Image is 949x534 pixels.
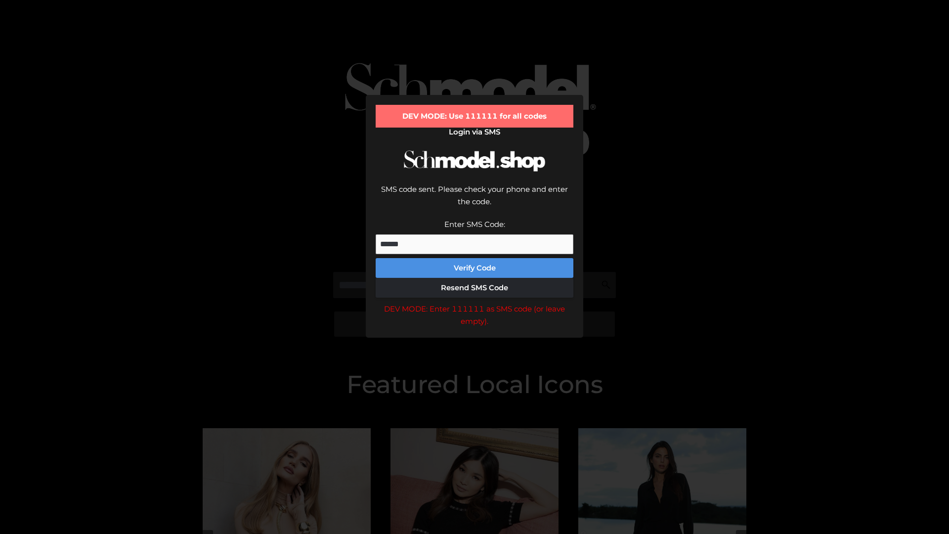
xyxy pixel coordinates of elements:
button: Resend SMS Code [376,278,573,298]
div: SMS code sent. Please check your phone and enter the code. [376,183,573,218]
button: Verify Code [376,258,573,278]
img: Schmodel Logo [400,141,549,180]
h2: Login via SMS [376,128,573,136]
div: DEV MODE: Use 111111 for all codes [376,105,573,128]
label: Enter SMS Code: [444,220,505,229]
div: DEV MODE: Enter 111111 as SMS code (or leave empty). [376,303,573,328]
